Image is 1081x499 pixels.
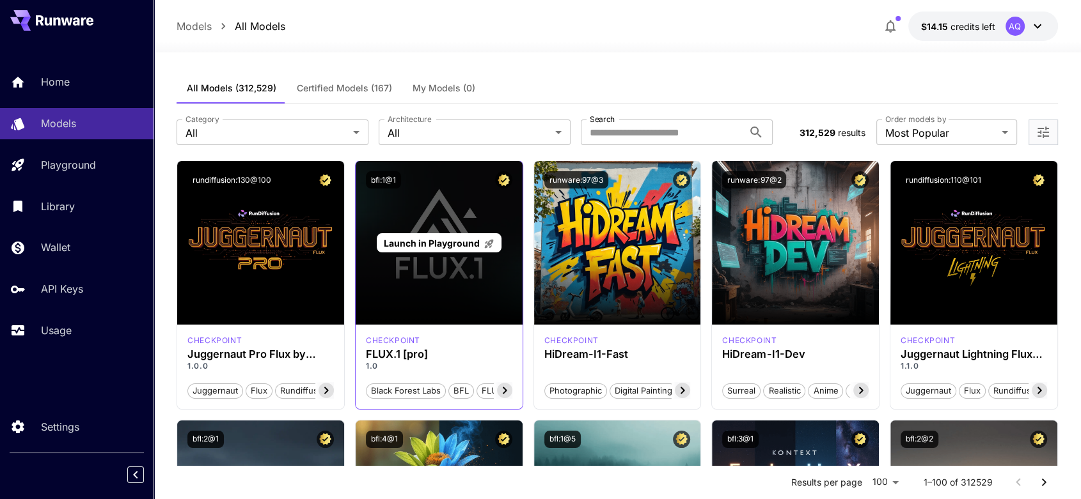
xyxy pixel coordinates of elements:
[544,382,607,399] button: Photographic
[1036,125,1051,141] button: Open more filters
[366,335,420,346] p: checkpoint
[185,114,219,125] label: Category
[187,348,334,360] h3: Juggernaut Pro Flux by RunDiffusion
[366,171,401,188] button: bfl:1@1
[127,466,144,483] button: Collapse sidebar
[187,82,276,94] span: All Models (312,529)
[722,382,761,399] button: Surreal
[187,360,334,372] p: 1.0.0
[545,385,606,397] span: Photographic
[297,82,392,94] span: Certified Models (167)
[41,323,72,338] p: Usage
[673,431,690,448] button: Certified Model – Vetted for best performance and includes a commercial license.
[366,360,512,372] p: 1.0
[838,127,865,138] span: results
[366,431,403,448] button: bfl:4@1
[885,125,997,141] span: Most Popular
[41,419,79,434] p: Settings
[384,238,480,249] span: Launch in Playground
[366,348,512,360] h3: FLUX.1 [pro]
[41,157,96,173] p: Playground
[791,476,862,489] p: Results per page
[177,19,285,34] nav: breadcrumb
[477,382,536,399] button: FLUX.1 [pro]
[275,382,335,399] button: rundiffusion
[1030,431,1047,448] button: Certified Model – Vetted for best performance and includes a commercial license.
[959,382,986,399] button: flux
[901,335,955,346] p: checkpoint
[590,114,615,125] label: Search
[921,20,995,33] div: $14.15309
[722,335,777,346] div: HiDream Dev
[1031,470,1057,495] button: Go to next page
[808,382,843,399] button: Anime
[885,114,946,125] label: Order models by
[908,12,1058,41] button: $14.15309AQ
[187,382,243,399] button: juggernaut
[722,171,786,188] button: runware:97@2
[921,21,951,32] span: $14.15
[610,382,677,399] button: Digital Painting
[137,463,154,486] div: Collapse sidebar
[544,335,599,346] p: checkpoint
[477,385,535,397] span: FLUX.1 [pro]
[846,385,886,397] span: Stylized
[388,114,431,125] label: Architecture
[246,385,272,397] span: flux
[867,473,903,491] div: 100
[901,431,938,448] button: bfl:2@2
[988,382,1048,399] button: rundiffusion
[901,335,955,346] div: FLUX.1 D
[41,116,76,131] p: Models
[187,335,242,346] p: checkpoint
[366,382,446,399] button: Black Forest Labs
[235,19,285,34] p: All Models
[544,431,581,448] button: bfl:1@5
[317,431,334,448] button: Certified Model – Vetted for best performance and includes a commercial license.
[449,385,473,397] span: BFL
[276,385,335,397] span: rundiffusion
[185,125,348,141] span: All
[188,385,242,397] span: juggernaut
[1006,17,1025,36] div: AQ
[722,335,777,346] p: checkpoint
[901,171,986,188] button: rundiffusion:110@101
[413,82,475,94] span: My Models (0)
[851,171,869,188] button: Certified Model – Vetted for best performance and includes a commercial license.
[367,385,445,397] span: Black Forest Labs
[41,74,70,89] p: Home
[41,199,75,214] p: Library
[989,385,1048,397] span: rundiffusion
[1030,171,1047,188] button: Certified Model – Vetted for best performance and includes a commercial license.
[610,385,677,397] span: Digital Painting
[809,385,842,397] span: Anime
[722,348,869,360] h3: HiDream-I1-Dev
[41,281,83,296] p: API Keys
[366,335,420,346] div: fluxpro
[846,382,887,399] button: Stylized
[544,348,691,360] h3: HiDream-I1-Fast
[723,385,760,397] span: Surreal
[851,431,869,448] button: Certified Model – Vetted for best performance and includes a commercial license.
[388,125,550,141] span: All
[763,382,805,399] button: Realistic
[187,171,276,188] button: rundiffusion:130@100
[901,348,1047,360] h3: Juggernaut Lightning Flux by RunDiffusion
[924,476,993,489] p: 1–100 of 312529
[544,171,608,188] button: runware:97@3
[187,431,224,448] button: bfl:2@1
[901,385,956,397] span: juggernaut
[901,382,956,399] button: juggernaut
[495,431,512,448] button: Certified Model – Vetted for best performance and includes a commercial license.
[377,233,501,253] a: Launch in Playground
[959,385,985,397] span: flux
[246,382,272,399] button: flux
[448,382,474,399] button: BFL
[495,171,512,188] button: Certified Model – Vetted for best performance and includes a commercial license.
[764,385,805,397] span: Realistic
[177,19,212,34] a: Models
